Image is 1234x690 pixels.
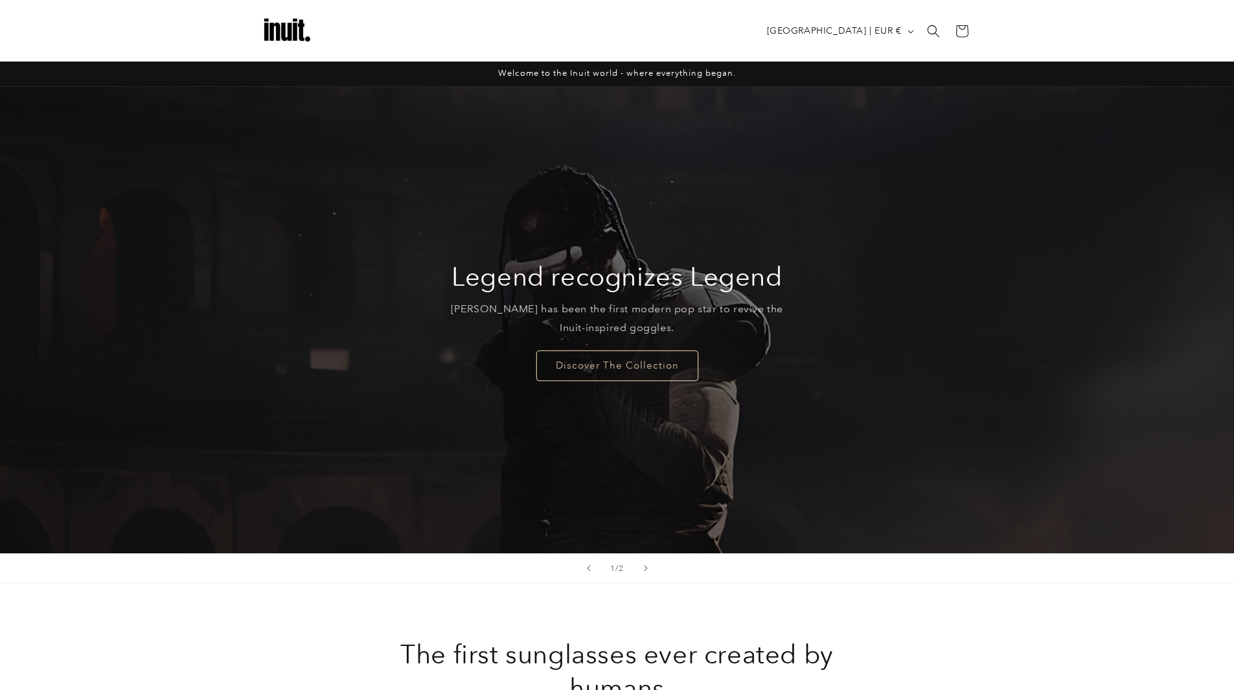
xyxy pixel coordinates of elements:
[440,300,794,338] p: [PERSON_NAME] has been the first modern pop star to revive the Inuit-inspired goggles.
[615,562,619,575] span: /
[610,562,615,575] span: 1
[575,554,603,582] button: Previous slide
[759,19,919,43] button: [GEOGRAPHIC_DATA] | EUR €
[619,562,624,575] span: 2
[261,62,974,86] div: Announcement
[767,24,902,38] span: [GEOGRAPHIC_DATA] | EUR €
[919,17,948,45] summary: Search
[451,260,782,293] h2: Legend recognizes Legend
[498,68,736,78] span: Welcome to the Inuit world - where everything began.
[632,554,660,582] button: Next slide
[536,350,698,380] a: Discover The Collection
[261,5,313,57] img: Inuit Logo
